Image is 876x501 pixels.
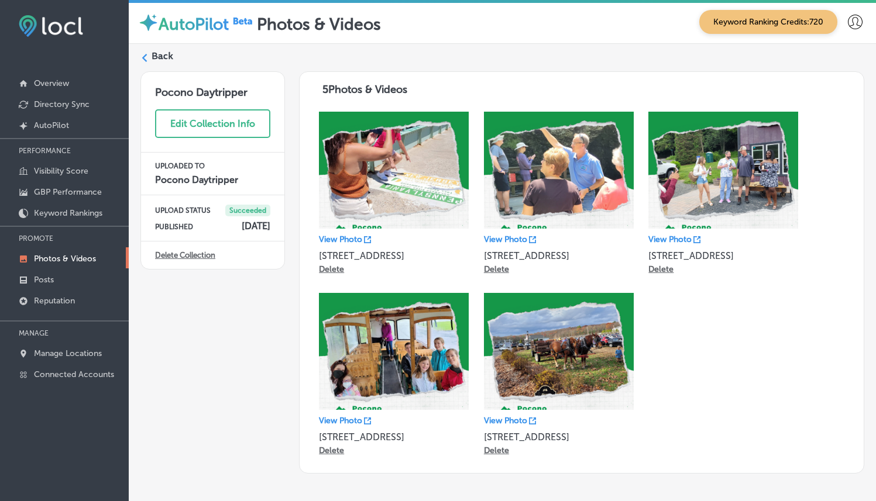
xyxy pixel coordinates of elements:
[34,120,69,130] p: AutoPilot
[319,445,344,455] p: Delete
[484,416,536,426] a: View Photo
[152,50,173,63] label: Back
[155,109,270,138] button: Edit Collection Info
[319,293,469,410] img: Collection thumbnail
[155,251,215,260] a: Delete Collection
[34,208,102,218] p: Keyword Rankings
[257,15,381,34] label: Photos & Videos
[699,10,837,34] span: Keyword Ranking Credits: 720
[319,234,371,244] a: View Photo
[155,162,270,170] p: UPLOADED TO
[225,205,270,216] span: Succeeded
[319,416,371,426] a: View Photo
[34,166,88,176] p: Visibility Score
[322,83,407,96] span: 5 Photos & Videos
[155,206,211,215] p: UPLOAD STATUS
[319,112,469,229] img: Collection thumbnail
[484,234,527,244] p: View Photo
[34,296,75,306] p: Reputation
[34,78,69,88] p: Overview
[648,234,700,244] a: View Photo
[34,348,102,358] p: Manage Locations
[242,220,270,232] h4: [DATE]
[484,112,634,229] img: Collection thumbnail
[34,187,102,197] p: GBP Performance
[484,264,509,274] p: Delete
[648,234,692,244] p: View Photo
[319,431,469,443] p: [STREET_ADDRESS]
[155,223,193,231] p: PUBLISHED
[484,234,536,244] a: View Photo
[229,15,257,27] img: Beta
[319,250,469,261] p: [STREET_ADDRESS]
[141,72,284,99] h3: Pocono Daytripper
[34,275,54,285] p: Posts
[34,254,96,264] p: Photos & Videos
[34,369,114,379] p: Connected Accounts
[159,15,229,34] label: AutoPilot
[648,112,798,229] img: Collection thumbnail
[138,12,159,33] img: autopilot-icon
[484,293,634,410] img: Collection thumbnail
[155,174,270,185] h4: Pocono Daytripper
[19,15,83,37] img: fda3e92497d09a02dc62c9cd864e3231.png
[484,250,634,261] p: [STREET_ADDRESS]
[319,234,362,244] p: View Photo
[484,416,527,426] p: View Photo
[34,99,90,109] p: Directory Sync
[319,264,344,274] p: Delete
[319,416,362,426] p: View Photo
[648,250,798,261] p: [STREET_ADDRESS]
[484,431,634,443] p: [STREET_ADDRESS]
[648,264,674,274] p: Delete
[484,445,509,455] p: Delete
